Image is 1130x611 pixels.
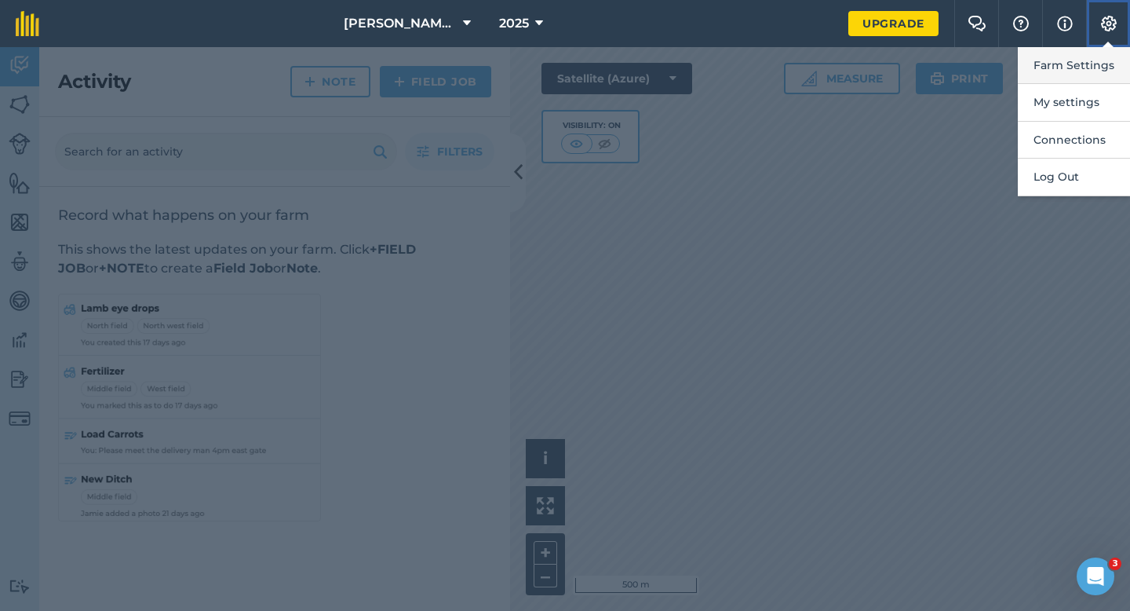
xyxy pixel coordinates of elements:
[1012,16,1030,31] img: A question mark icon
[1099,16,1118,31] img: A cog icon
[1057,14,1073,33] img: svg+xml;base64,PHN2ZyB4bWxucz0iaHR0cDovL3d3dy53My5vcmcvMjAwMC9zdmciIHdpZHRoPSIxNyIgaGVpZ2h0PSIxNy...
[848,11,939,36] a: Upgrade
[1109,558,1121,570] span: 3
[499,14,529,33] span: 2025
[344,14,457,33] span: [PERSON_NAME] & Sons
[1018,47,1130,84] button: Farm Settings
[16,11,39,36] img: fieldmargin Logo
[1018,84,1130,121] button: My settings
[1018,122,1130,159] button: Connections
[1018,159,1130,196] button: Log Out
[1077,558,1114,595] iframe: Intercom live chat
[968,16,986,31] img: Two speech bubbles overlapping with the left bubble in the forefront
